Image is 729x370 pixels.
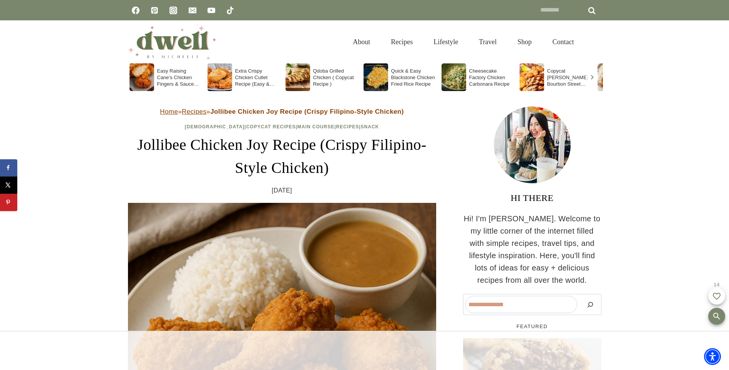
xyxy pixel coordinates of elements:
a: Shop [507,30,542,55]
a: Main Course [297,124,334,129]
h3: HI THERE [463,191,601,205]
span: » » [160,108,404,115]
a: Travel [468,30,507,55]
a: Home [160,108,178,115]
p: Hi! I'm [PERSON_NAME]. Welcome to my little corner of the internet filled with simple recipes, tr... [463,212,601,286]
nav: Primary Navigation [342,30,584,55]
a: About [342,30,380,55]
a: Recipes [380,30,423,55]
a: Email [185,3,200,18]
a: [DEMOGRAPHIC_DATA] [185,124,245,129]
a: Lifestyle [423,30,468,55]
a: Recipes [182,108,206,115]
a: Copycat Recipes [246,124,296,129]
a: Instagram [166,3,181,18]
a: Recipes [336,124,359,129]
img: DWELL by michelle [128,24,216,60]
a: TikTok [223,3,238,18]
strong: Jollibee Chicken Joy Recipe (Crispy Filipino-Style Chicken) [210,108,404,115]
a: Facebook [128,3,143,18]
a: YouTube [204,3,219,18]
div: Accessibility Menu [704,348,721,365]
iframe: Advertisement [303,332,426,370]
a: Pinterest [147,3,162,18]
time: [DATE] [272,186,292,196]
h5: FEATURED [463,323,601,330]
h1: Jollibee Chicken Joy Recipe (Crispy Filipino-Style Chicken) [128,133,436,179]
a: Contact [542,30,585,55]
span: | | | | [185,124,379,129]
a: Snack [361,124,379,129]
